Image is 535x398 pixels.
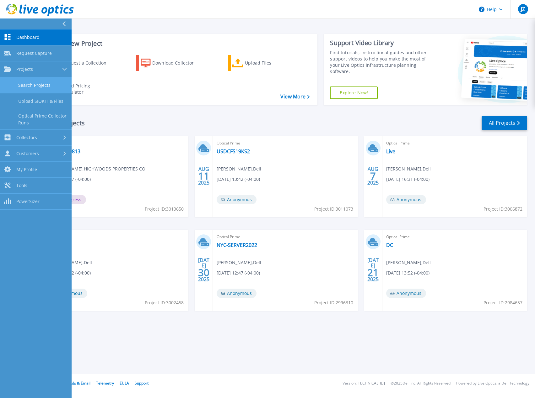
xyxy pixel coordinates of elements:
div: Upload Files [245,57,295,69]
span: Projects [16,66,33,72]
span: My Profile [16,167,37,172]
span: JZ [521,7,525,12]
a: Explore Now! [330,86,378,99]
div: Support Video Library [330,39,433,47]
span: Project ID: 3006872 [484,206,522,212]
span: Project ID: 2984657 [484,299,522,306]
a: Telemetry [96,380,114,386]
span: Project ID: 3011073 [314,206,353,212]
span: [PERSON_NAME] , Dell [386,259,431,266]
span: 7 [370,173,376,179]
a: View More [280,94,310,100]
span: Optical Prime [217,140,354,147]
span: Tools [16,183,27,188]
div: [DATE] 2025 [198,258,210,281]
span: [PERSON_NAME] , Dell [217,165,261,172]
span: Anonymous [217,289,257,298]
a: Live [386,148,395,154]
li: © 2025 Dell Inc. All Rights Reserved [391,381,451,385]
span: 30 [198,270,209,275]
div: AUG 2025 [198,165,210,187]
span: Project ID: 2996310 [314,299,353,306]
span: Optical Prime [47,233,185,240]
span: [DATE] 13:52 (-04:00) [386,270,430,276]
span: [PERSON_NAME] , Dell [386,165,431,172]
a: Download Collector [136,55,206,71]
div: AUG 2025 [367,165,379,187]
a: Ads & Email [69,380,90,386]
span: 11 [198,173,209,179]
a: Support [135,380,149,386]
a: Cloud Pricing Calculator [45,81,115,97]
a: EULA [120,380,129,386]
a: DC [386,242,393,248]
span: Request Capture [16,50,52,56]
span: [DATE] 13:42 (-04:00) [217,176,260,183]
span: [PERSON_NAME] , Dell [217,259,261,266]
span: Optical Prime [47,140,185,147]
span: Anonymous [217,195,257,204]
h3: Start a New Project [45,40,310,47]
a: Request a Collection [45,55,115,71]
div: Find tutorials, instructional guides and other support videos to help you make the most of your L... [330,50,433,75]
span: Project ID: 3002458 [145,299,184,306]
span: Optical Prime [386,140,523,147]
div: Download Collector [152,57,203,69]
div: Cloud Pricing Calculator [62,83,112,95]
span: Anonymous [386,195,426,204]
li: Powered by Live Optics, a Dell Technology [456,381,529,385]
span: Customers [16,151,39,156]
span: PowerSizer [16,199,40,204]
a: All Projects [482,116,527,130]
span: [PERSON_NAME] , HIGHWOODS PROPERTIES CO [47,165,145,172]
span: Project ID: 3013650 [145,206,184,212]
span: Optical Prime [386,233,523,240]
li: Version: [TECHNICAL_ID] [343,381,385,385]
div: Request a Collection [62,57,113,69]
span: Dashboard [16,34,40,40]
span: [DATE] 12:47 (-04:00) [217,270,260,276]
span: Collectors [16,135,37,140]
a: USDCFS19KS2 [217,148,250,154]
span: 21 [367,270,379,275]
a: NYC-SERVER2022 [217,242,257,248]
span: Optical Prime [217,233,354,240]
span: Anonymous [386,289,426,298]
span: [DATE] 16:31 (-04:00) [386,176,430,183]
a: Upload Files [228,55,298,71]
div: [DATE] 2025 [367,258,379,281]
